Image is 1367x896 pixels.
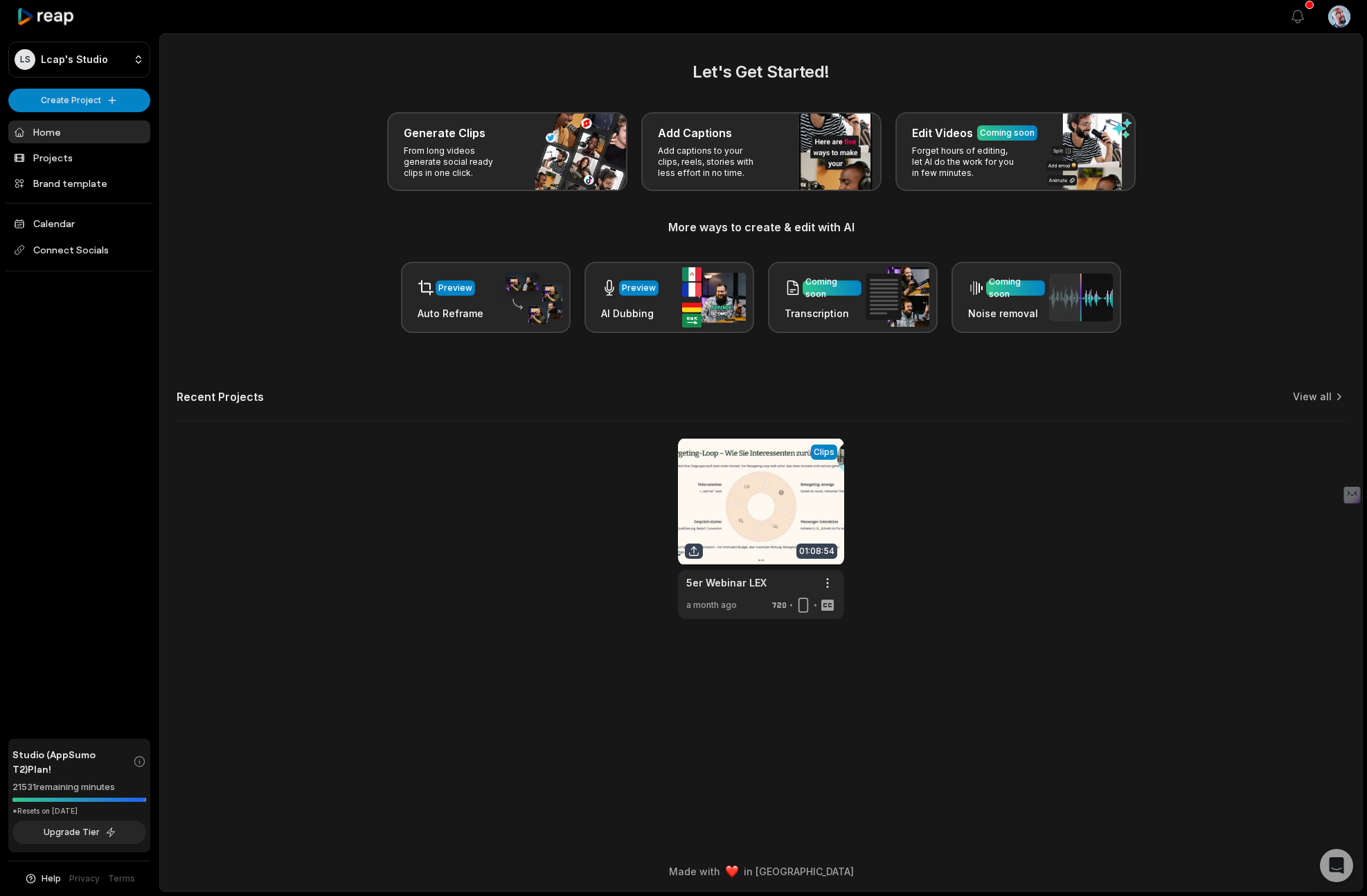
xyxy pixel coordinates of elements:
a: Terms [108,872,135,885]
a: Brand template [8,172,150,195]
div: Open Intercom Messenger [1320,849,1353,882]
h3: Generate Clips [404,125,485,141]
img: ai_dubbing.png [682,267,746,328]
p: Forget hours of editing, let AI do the work for you in few minutes. [912,145,1019,179]
h3: More ways to create & edit with AI [177,219,1346,235]
p: Lcap's Studio [41,53,108,66]
h2: Recent Projects [177,390,264,404]
div: Coming soon [980,127,1035,139]
p: From long videos generate social ready clips in one click. [404,145,511,179]
button: Help [24,872,61,885]
div: 21531 remaining minutes [12,780,146,794]
span: Help [42,872,61,885]
a: View all [1293,390,1332,404]
a: Projects [8,146,150,169]
button: Create Project [8,89,150,112]
div: Preview [622,282,656,294]
div: Preview [438,282,472,294]
a: Calendar [8,212,150,235]
span: Connect Socials [8,238,150,262]
h2: Let's Get Started! [177,60,1346,84]
a: Privacy [69,872,100,885]
div: Coming soon [989,276,1042,301]
img: auto_reframe.png [499,271,562,325]
span: Studio (AppSumo T2) Plan! [12,747,133,776]
img: heart emoji [726,866,738,878]
h3: Noise removal [968,306,1045,321]
div: *Resets on [DATE] [12,806,146,816]
button: Upgrade Tier [12,821,146,844]
h3: Transcription [785,306,861,321]
div: Coming soon [805,276,859,301]
img: transcription.png [866,267,929,327]
h3: AI Dubbing [601,306,659,321]
h3: Add Captions [658,125,732,141]
a: Home [8,120,150,143]
img: noise_removal.png [1049,274,1113,321]
h3: Edit Videos [912,125,973,141]
p: Add captions to your clips, reels, stories with less effort in no time. [658,145,765,179]
a: 5er Webinar LEX [686,575,767,590]
div: LS [15,49,35,70]
div: Made with in [GEOGRAPHIC_DATA] [172,864,1350,879]
h3: Auto Reframe [418,306,483,321]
